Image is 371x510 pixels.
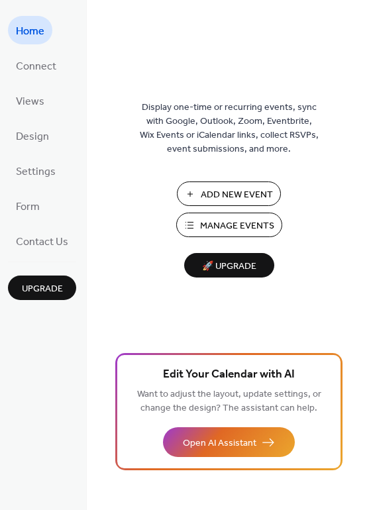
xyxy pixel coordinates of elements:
[16,56,56,77] span: Connect
[163,427,295,457] button: Open AI Assistant
[8,86,52,115] a: Views
[137,385,321,417] span: Want to adjust the layout, update settings, or change the design? The assistant can help.
[16,127,49,147] span: Design
[8,227,76,255] a: Contact Us
[16,21,44,42] span: Home
[163,366,295,384] span: Edit Your Calendar with AI
[16,91,44,112] span: Views
[183,436,256,450] span: Open AI Assistant
[8,276,76,300] button: Upgrade
[177,181,281,206] button: Add New Event
[8,191,48,220] a: Form
[201,188,273,202] span: Add New Event
[192,258,266,276] span: 🚀 Upgrade
[22,282,63,296] span: Upgrade
[16,162,56,182] span: Settings
[184,253,274,278] button: 🚀 Upgrade
[16,197,40,217] span: Form
[8,51,64,79] a: Connect
[140,101,319,156] span: Display one-time or recurring events, sync with Google, Outlook, Zoom, Eventbrite, Wix Events or ...
[8,16,52,44] a: Home
[16,232,68,252] span: Contact Us
[8,121,57,150] a: Design
[200,219,274,233] span: Manage Events
[176,213,282,237] button: Manage Events
[8,156,64,185] a: Settings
